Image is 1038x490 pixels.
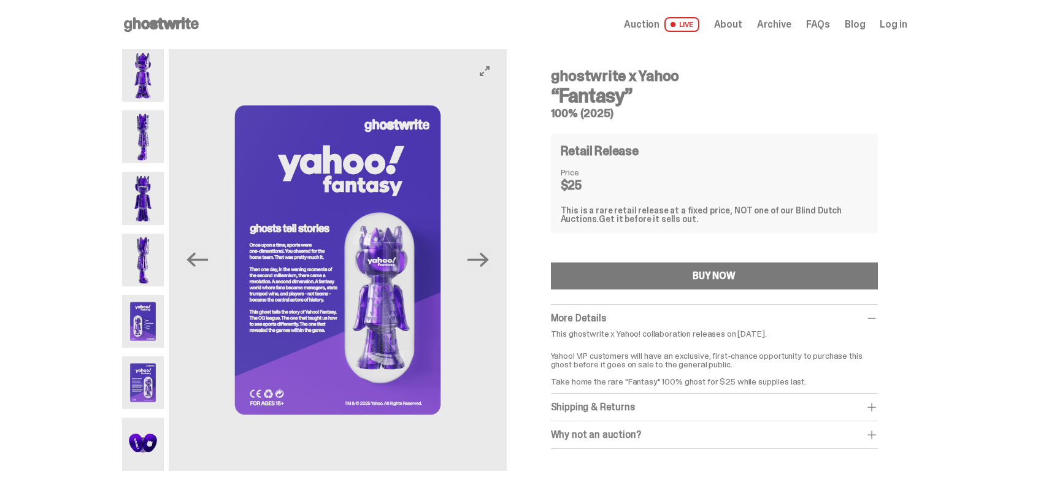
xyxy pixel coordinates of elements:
[551,429,878,441] div: Why not an auction?
[551,262,878,289] button: BUY NOW
[551,69,878,83] h4: ghostwrite x Yahoo
[693,271,736,281] div: BUY NOW
[624,20,659,29] span: Auction
[561,179,622,191] dd: $25
[624,17,699,32] a: Auction LIVE
[551,312,606,324] span: More Details
[122,172,164,224] img: Yahoo-HG---3.png
[169,49,506,471] img: Yahoo-HG---6.png
[757,20,791,29] a: Archive
[122,295,164,348] img: Yahoo-HG---5.png
[122,418,164,470] img: Yahoo-HG---7.png
[599,213,698,224] span: Get it before it sells out.
[551,86,878,105] h3: “Fantasy”
[551,108,878,119] h5: 100% (2025)
[561,206,868,223] div: This is a rare retail release at a fixed price, NOT one of our Blind Dutch Auctions.
[561,168,622,177] dt: Price
[561,145,639,157] h4: Retail Release
[551,329,878,338] p: This ghostwrite x Yahoo! collaboration releases on [DATE].
[880,20,907,29] a: Log in
[551,401,878,413] div: Shipping & Returns
[122,356,164,409] img: Yahoo-HG---6.png
[714,20,742,29] a: About
[122,234,164,286] img: Yahoo-HG---4.png
[551,343,878,386] p: Yahoo! VIP customers will have an exclusive, first-chance opportunity to purchase this ghost befo...
[122,49,164,102] img: Yahoo-HG---1.png
[465,247,492,274] button: Next
[477,64,492,78] button: View full-screen
[183,247,210,274] button: Previous
[122,110,164,163] img: Yahoo-HG---2.png
[845,20,865,29] a: Blog
[664,17,699,32] span: LIVE
[806,20,830,29] a: FAQs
